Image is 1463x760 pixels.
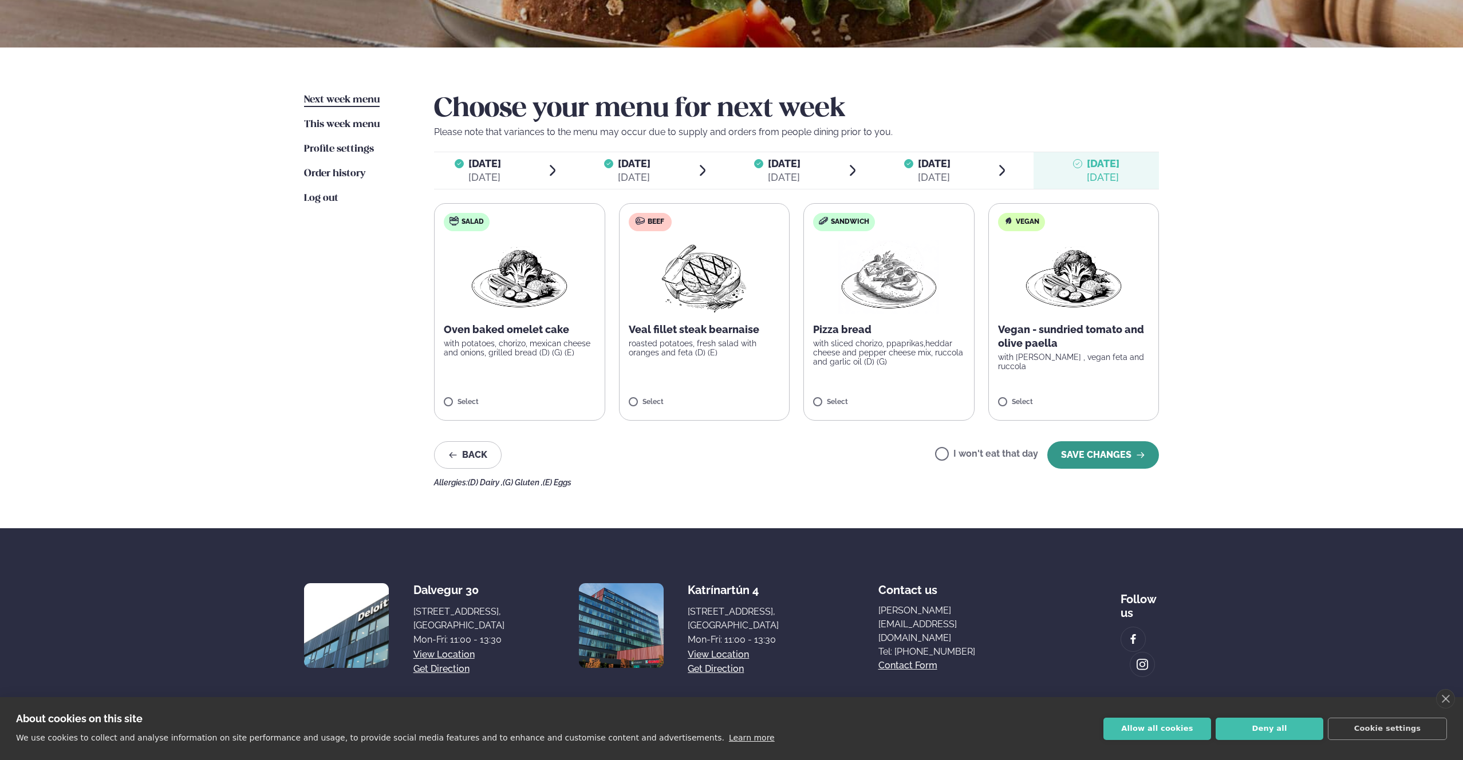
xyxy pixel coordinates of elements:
[543,478,571,487] span: (E) Eggs
[1136,658,1149,671] img: image alt
[998,323,1150,350] p: Vegan - sundried tomato and olive paella
[503,478,543,487] span: (G) Gluten ,
[468,157,501,169] span: [DATE]
[878,645,1022,659] a: Tel: [PHONE_NUMBER]
[688,605,779,632] div: [STREET_ADDRESS], [GEOGRAPHIC_DATA]
[618,157,650,169] span: [DATE]
[468,171,501,184] div: [DATE]
[304,120,380,129] span: This week menu
[444,339,596,357] p: with potatoes, chorizo, mexican cheese and onions, grilled bread (D) (G) (E)
[1103,718,1211,740] button: Allow all cookies
[304,118,380,132] a: This week menu
[878,604,1022,645] a: [PERSON_NAME][EMAIL_ADDRESS][DOMAIN_NAME]
[16,712,143,725] strong: About cookies on this site
[304,583,389,668] img: image alt
[1130,652,1154,676] a: image alt
[653,240,755,314] img: Beef-Meat.png
[579,583,664,668] img: image alt
[413,662,470,676] a: Get direction
[878,574,937,597] span: Contact us
[434,441,502,469] button: Back
[1016,217,1039,227] span: Vegan
[304,144,374,154] span: Profile settings
[434,125,1159,139] p: Please note that variances to the menu may occur due to supply and orders from people dining prio...
[1436,689,1455,708] a: close
[1047,441,1159,469] button: SAVE CHANGES
[768,157,800,169] span: [DATE]
[413,583,504,597] div: Dalvegur 30
[629,323,780,337] p: Veal fillet steak bearnaise
[16,733,724,742] p: We use cookies to collect and analyse information on site performance and usage, to provide socia...
[1004,216,1013,225] img: Vegan.svg
[998,353,1150,371] p: with [PERSON_NAME] , vegan feta and ruccola
[1087,171,1119,184] div: [DATE]
[688,662,744,676] a: Get direction
[838,240,939,314] img: Pizza-Bread.png
[878,659,937,672] a: Contact form
[918,171,951,184] div: [DATE]
[918,157,951,169] span: [DATE]
[1023,240,1124,314] img: Vegan.png
[304,167,365,181] a: Order history
[413,605,504,632] div: [STREET_ADDRESS], [GEOGRAPHIC_DATA]
[304,95,380,105] span: Next week menu
[444,323,596,337] p: Oven baked omelet cake
[648,217,664,227] span: Beef
[469,240,570,314] img: Vegan.png
[413,648,475,662] a: View location
[304,142,374,156] a: Profile settings
[629,339,780,357] p: roasted potatoes, fresh salad with oranges and feta (D) (E)
[1087,157,1119,169] span: [DATE]
[304,169,365,179] span: Order history
[304,193,338,203] span: Log out
[1328,718,1447,740] button: Cookie settings
[434,478,1159,487] div: Allergies:
[813,323,965,337] p: Pizza bread
[729,733,775,742] a: Learn more
[1216,718,1323,740] button: Deny all
[1121,583,1159,620] div: Follow us
[1121,627,1145,651] a: image alt
[462,217,484,227] span: Salad
[688,583,779,597] div: Katrínartún 4
[434,93,1159,125] h2: Choose your menu for next week
[831,217,869,227] span: Sandwich
[768,171,800,184] div: [DATE]
[636,216,645,225] img: beef.svg
[688,633,779,647] div: Mon-Fri: 11:00 - 13:30
[304,93,380,107] a: Next week menu
[449,216,459,225] img: salad.svg
[413,633,504,647] div: Mon-Fri: 11:00 - 13:30
[688,648,749,662] a: View location
[618,171,650,184] div: [DATE]
[819,217,828,225] img: sandwich-new-16px.svg
[1127,633,1139,646] img: image alt
[813,339,965,366] p: with sliced chorizo, ppaprikas,heddar cheese and pepper cheese mix, ruccola and garlic oil (D) (G)
[468,478,503,487] span: (D) Dairy ,
[304,192,338,205] a: Log out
